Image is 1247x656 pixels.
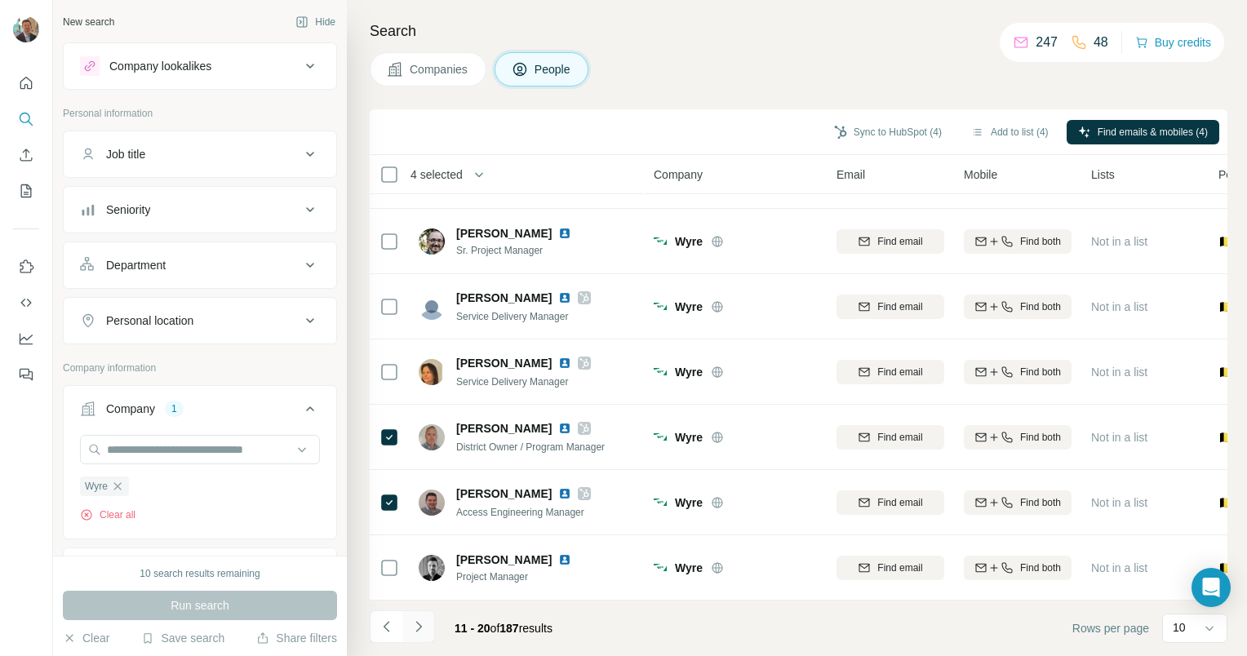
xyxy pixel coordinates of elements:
div: Company [106,401,155,417]
button: Buy credits [1135,31,1211,54]
span: 🇧🇪 [1218,364,1232,380]
img: Logo of Wyre [654,237,667,244]
span: Companies [410,61,469,78]
img: LinkedIn logo [558,487,571,500]
button: Find both [964,360,1072,384]
button: Job title [64,135,336,174]
span: Find both [1020,430,1061,445]
span: Not in a list [1091,366,1147,379]
span: Find both [1020,299,1061,314]
button: Find email [837,360,944,384]
div: Seniority [106,202,150,218]
span: Email [837,166,865,183]
div: New search [63,15,114,29]
span: People [535,61,572,78]
span: 11 - 20 [455,622,490,635]
span: [PERSON_NAME] [456,420,552,437]
button: Clear [63,630,109,646]
span: Find both [1020,365,1061,379]
span: Find email [877,495,922,510]
div: Department [106,257,166,273]
span: Sr. Project Manager [456,243,591,258]
span: Find email [877,365,922,379]
h4: Search [370,20,1227,42]
button: Find email [837,556,944,580]
img: Logo of Wyre [654,564,667,570]
span: Find email [877,430,922,445]
button: Dashboard [13,324,39,353]
div: Personal location [106,312,193,329]
span: Find email [877,561,922,575]
div: Job title [106,146,145,162]
span: Mobile [964,166,997,183]
button: Use Surfe API [13,288,39,317]
span: 🇧🇪 [1218,560,1232,576]
button: Navigate to previous page [370,610,402,643]
img: Avatar [419,424,445,450]
img: LinkedIn logo [558,357,571,370]
button: Hide [284,10,347,34]
span: Find email [877,299,922,314]
button: Find email [837,295,944,319]
img: Logo of Wyre [654,433,667,440]
span: 4 selected [410,166,463,183]
button: Industry [64,552,336,591]
button: Find emails & mobiles (4) [1067,120,1219,144]
span: [PERSON_NAME] [456,225,552,242]
span: of [490,622,500,635]
button: Use Surfe on LinkedIn [13,252,39,281]
button: Find both [964,490,1072,515]
span: Wyre [675,494,703,511]
span: 🇧🇪 [1218,429,1232,445]
p: 10 [1173,619,1186,636]
button: Company lookalikes [64,47,336,86]
button: Find both [964,556,1072,580]
button: Navigate to next page [402,610,435,643]
button: Add to list (4) [960,120,1060,144]
button: Clear all [80,508,135,522]
button: Personal location [64,301,336,340]
span: [PERSON_NAME] [456,552,552,568]
img: Avatar [419,294,445,320]
span: Not in a list [1091,496,1147,509]
span: Find both [1020,561,1061,575]
button: Save search [141,630,224,646]
img: Avatar [419,555,445,581]
button: Find email [837,425,944,450]
span: Find email [877,234,922,249]
span: Wyre [675,429,703,445]
button: Find both [964,295,1072,319]
div: Open Intercom Messenger [1192,568,1231,607]
p: Company information [63,361,337,375]
span: 🇧🇪 [1218,299,1232,315]
span: Not in a list [1091,235,1147,248]
span: results [455,622,552,635]
div: Company lookalikes [109,58,211,74]
button: Feedback [13,360,39,389]
span: Project Manager [456,570,591,584]
p: Personal information [63,106,337,121]
div: 1 [165,401,184,416]
button: Department [64,246,336,285]
span: Wyre [675,299,703,315]
p: 48 [1094,33,1108,52]
img: Avatar [419,490,445,516]
span: [PERSON_NAME] [456,290,552,306]
div: 10 search results remaining [140,566,260,581]
button: Company1 [64,389,336,435]
img: Logo of Wyre [654,368,667,375]
button: Find both [964,425,1072,450]
button: Seniority [64,190,336,229]
img: LinkedIn logo [558,227,571,240]
span: Wyre [675,233,703,250]
span: Wyre [85,479,108,494]
img: Logo of Wyre [654,303,667,309]
button: Quick start [13,69,39,98]
button: Find email [837,229,944,254]
img: Avatar [13,16,39,42]
span: Find both [1020,495,1061,510]
span: 🇧🇪 [1218,494,1232,511]
span: Service Delivery Manager [456,311,568,322]
img: LinkedIn logo [558,422,571,435]
img: Logo of Wyre [654,499,667,505]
